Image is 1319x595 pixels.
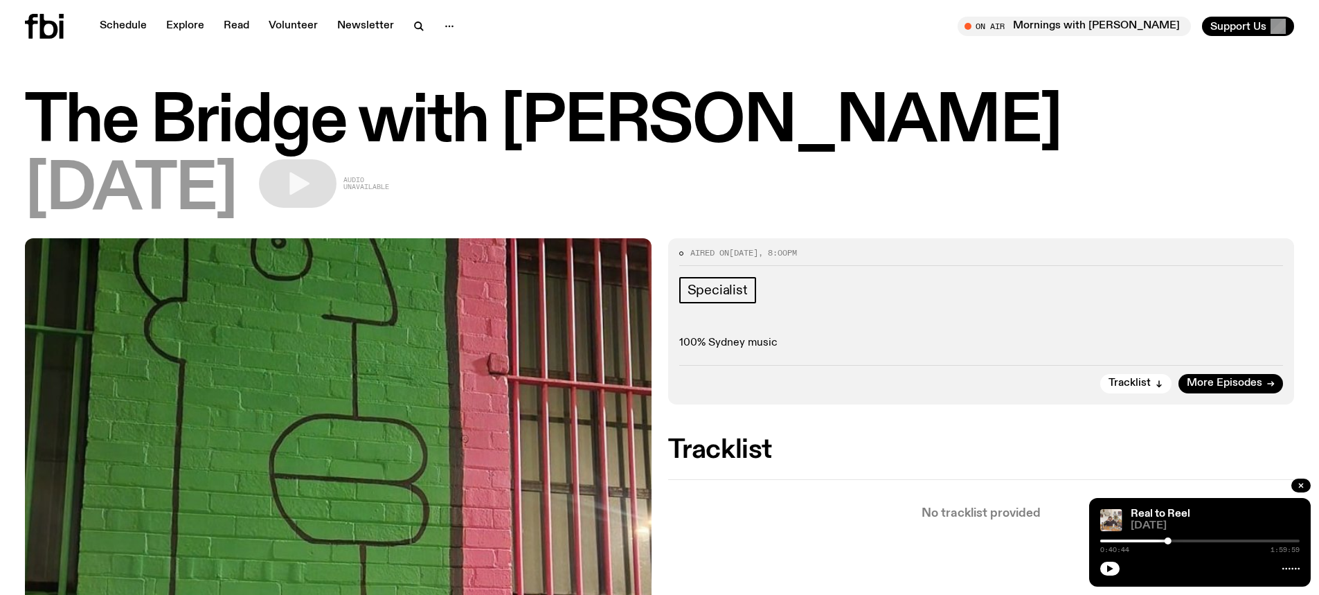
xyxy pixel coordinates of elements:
span: Aired on [690,247,729,258]
span: [DATE] [25,159,237,222]
img: Jasper Craig Adams holds a vintage camera to his eye, obscuring his face. He is wearing a grey ju... [1100,509,1122,531]
span: [DATE] [729,247,758,258]
a: Schedule [91,17,155,36]
a: Explore [158,17,213,36]
p: No tracklist provided [668,508,1295,519]
span: 0:40:44 [1100,547,1129,553]
h1: The Bridge with [PERSON_NAME] [25,91,1294,154]
button: On AirMornings with [PERSON_NAME] [958,17,1191,36]
a: Newsletter [329,17,402,36]
p: 100% Sydney music [679,337,1284,350]
span: Support Us [1210,20,1266,33]
span: , 8:00pm [758,247,797,258]
button: Support Us [1202,17,1294,36]
a: Read [215,17,258,36]
span: More Episodes [1187,378,1262,389]
a: Specialist [679,277,756,303]
span: Specialist [688,283,748,298]
span: Tracklist [1109,378,1151,389]
a: More Episodes [1178,374,1283,393]
span: Audio unavailable [343,177,389,190]
span: [DATE] [1131,521,1300,531]
h2: Tracklist [668,438,1295,463]
a: Real to Reel [1131,508,1190,519]
button: Tracklist [1100,374,1172,393]
span: 1:59:59 [1271,547,1300,553]
a: Volunteer [260,17,326,36]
